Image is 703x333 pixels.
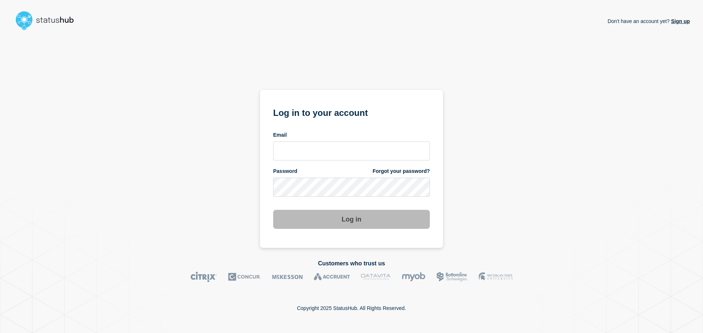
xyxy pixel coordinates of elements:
[402,272,425,282] img: myob logo
[190,272,217,282] img: Citrix logo
[228,272,261,282] img: Concur logo
[272,272,303,282] img: McKesson logo
[273,132,287,139] span: Email
[273,105,430,119] h1: Log in to your account
[314,272,350,282] img: Accruent logo
[607,12,690,30] p: Don't have an account yet?
[273,168,297,175] span: Password
[479,272,513,282] img: MSU logo
[361,272,391,282] img: DataVita logo
[297,305,406,311] p: Copyright 2025 StatusHub. All Rights Reserved.
[273,141,430,160] input: email input
[273,178,430,197] input: password input
[670,18,690,24] a: Sign up
[13,260,690,267] h2: Customers who trust us
[273,210,430,229] button: Log in
[373,168,430,175] a: Forgot your password?
[436,272,468,282] img: Bottomline logo
[13,9,83,32] img: StatusHub logo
